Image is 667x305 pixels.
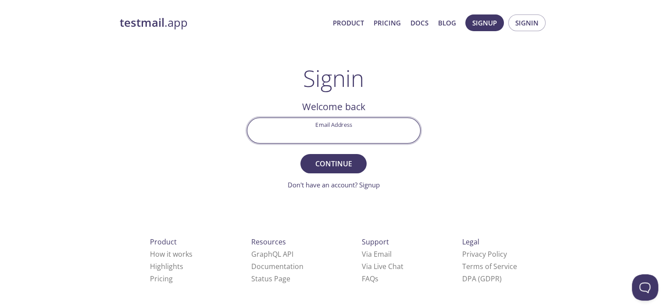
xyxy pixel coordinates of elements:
[333,17,364,29] a: Product
[150,262,183,271] a: Highlights
[632,274,658,301] iframe: Help Scout Beacon - Open
[462,249,507,259] a: Privacy Policy
[251,237,286,247] span: Resources
[288,180,380,189] a: Don't have an account? Signup
[120,15,164,30] strong: testmail
[150,274,173,283] a: Pricing
[472,17,497,29] span: Signup
[362,237,389,247] span: Support
[438,17,456,29] a: Blog
[150,249,193,259] a: How it works
[251,262,303,271] a: Documentation
[508,14,546,31] button: Signin
[251,249,293,259] a: GraphQL API
[462,237,479,247] span: Legal
[150,237,177,247] span: Product
[362,262,403,271] a: Via Live Chat
[462,262,517,271] a: Terms of Service
[362,274,378,283] a: FAQ
[410,17,428,29] a: Docs
[375,274,378,283] span: s
[251,274,290,283] a: Status Page
[374,17,401,29] a: Pricing
[120,15,326,30] a: testmail.app
[303,65,364,91] h1: Signin
[247,99,421,114] h2: Welcome back
[462,274,502,283] a: DPA (GDPR)
[310,158,357,170] span: Continue
[362,249,392,259] a: Via Email
[465,14,504,31] button: Signup
[515,17,539,29] span: Signin
[300,154,366,173] button: Continue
